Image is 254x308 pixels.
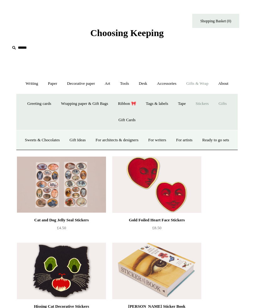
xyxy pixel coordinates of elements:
a: Choosing Keeping [90,33,164,37]
a: Greeting cards [23,95,56,112]
a: Hissing Cat Decorative Stickers Hissing Cat Decorative Stickers [17,243,106,299]
span: Choosing Keeping [90,28,164,38]
a: Desk [135,75,152,92]
a: Writing [21,75,43,92]
a: Cat and Dog Jelly Seal Stickers £4.50 [17,216,106,242]
a: Stickers [191,95,213,112]
a: Cat and Dog Jelly Seal Stickers Cat and Dog Jelly Seal Stickers [17,156,106,213]
a: Gold Foiled Heart Face Stickers Gold Foiled Heart Face Stickers [112,156,201,213]
a: For architects & designers [91,132,143,149]
a: Gifts [214,95,231,112]
a: Gift Ideas [65,132,90,149]
a: Tape [173,95,190,112]
img: Hissing Cat Decorative Stickers [17,243,106,299]
a: John Derian Sticker Book John Derian Sticker Book [112,243,201,299]
a: Sweets & Chocolates [20,132,64,149]
a: Gift Cards [114,112,140,128]
a: Accessories [153,75,181,92]
img: Gold Foiled Heart Face Stickers [112,156,201,213]
a: Shopping Basket (0) [192,14,239,28]
img: John Derian Sticker Book [112,243,201,299]
a: Tags & labels [141,95,172,112]
a: Gifts & Wrap [182,75,213,92]
a: Decorative paper [63,75,99,92]
a: About [214,75,233,92]
div: Cat and Dog Jelly Seal Stickers [19,216,104,224]
span: £8.50 [152,225,161,230]
a: Tools [116,75,134,92]
div: Gold Foiled Heart Face Stickers [114,216,200,224]
span: £4.50 [57,225,66,230]
a: Paper [44,75,62,92]
a: Gold Foiled Heart Face Stickers £8.50 [112,216,201,242]
a: Ready to go sets [198,132,234,149]
img: Cat and Dog Jelly Seal Stickers [17,156,106,213]
a: Ribbon 🎀 [114,95,140,112]
a: Wrapping paper & Gift Bags [56,95,112,112]
a: For artists [172,132,197,149]
a: Art [100,75,114,92]
a: For writers [144,132,171,149]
